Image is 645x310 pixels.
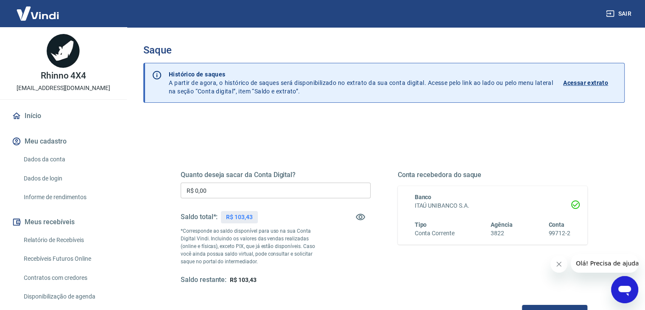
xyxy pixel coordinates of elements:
button: Meu cadastro [10,132,117,151]
h5: Conta recebedora do saque [398,171,588,179]
a: Disponibilização de agenda [20,288,117,305]
p: Histórico de saques [169,70,553,79]
h5: Quanto deseja sacar da Conta Digital? [181,171,371,179]
p: Acessar extrato [563,79,608,87]
iframe: Mensagem da empresa [571,254,638,273]
iframe: Fechar mensagem [550,256,567,273]
h3: Saque [143,44,625,56]
h6: Conta Corrente [415,229,455,238]
h6: ITAÚ UNIBANCO S.A. [415,201,571,210]
span: Olá! Precisa de ajuda? [5,6,71,13]
p: [EMAIL_ADDRESS][DOMAIN_NAME] [17,84,110,93]
a: Relatório de Recebíveis [20,231,117,249]
h6: 99712-2 [548,229,570,238]
span: Conta [548,221,564,228]
p: *Corresponde ao saldo disponível para uso na sua Conta Digital Vindi. Incluindo os valores das ve... [181,227,323,265]
a: Dados da conta [20,151,117,168]
p: A partir de agora, o histórico de saques será disponibilizado no extrato da sua conta digital. Ac... [169,70,553,96]
a: Acessar extrato [563,70,617,96]
button: Meus recebíveis [10,213,117,231]
h5: Saldo total*: [181,213,218,221]
span: Banco [415,194,432,200]
button: Sair [604,6,635,22]
p: R$ 103,43 [226,213,253,222]
span: Tipo [415,221,427,228]
iframe: Botão para abrir a janela de mensagens [611,276,638,303]
a: Contratos com credores [20,269,117,287]
img: 389ea750-87fc-4e6b-920d-8543a3dcabdc.jpeg [47,34,81,68]
span: Agência [491,221,513,228]
h5: Saldo restante: [181,276,226,285]
span: R$ 103,43 [230,276,257,283]
a: Recebíveis Futuros Online [20,250,117,268]
p: Rhinno 4X4 [41,71,87,80]
h6: 3822 [491,229,513,238]
a: Início [10,107,117,125]
img: Vindi [10,0,65,26]
a: Informe de rendimentos [20,189,117,206]
a: Dados de login [20,170,117,187]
